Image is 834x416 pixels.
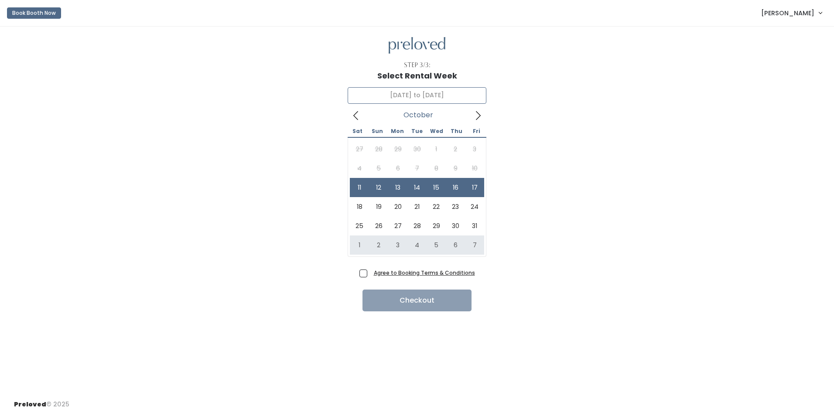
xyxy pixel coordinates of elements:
span: November 5, 2025 [427,235,446,255]
span: October 13, 2025 [388,178,407,197]
span: October 31, 2025 [465,216,484,235]
span: October 11, 2025 [350,178,369,197]
span: Tue [407,129,427,134]
span: October 12, 2025 [369,178,388,197]
button: Book Booth Now [7,7,61,19]
span: October 23, 2025 [446,197,465,216]
span: October 30, 2025 [446,216,465,235]
img: preloved logo [389,37,445,54]
span: Fri [467,129,486,134]
span: October 24, 2025 [465,197,484,216]
span: October 26, 2025 [369,216,388,235]
span: Sun [367,129,387,134]
span: October 28, 2025 [407,216,427,235]
span: October 25, 2025 [350,216,369,235]
h1: Select Rental Week [377,72,457,80]
span: [PERSON_NAME] [761,8,814,18]
span: October 21, 2025 [407,197,427,216]
span: November 1, 2025 [350,235,369,255]
span: October 16, 2025 [446,178,465,197]
span: October 27, 2025 [388,216,407,235]
div: © 2025 [14,393,69,409]
span: November 6, 2025 [446,235,465,255]
span: October 17, 2025 [465,178,484,197]
span: Wed [427,129,447,134]
span: Preloved [14,400,46,409]
span: October 15, 2025 [427,178,446,197]
span: October 18, 2025 [350,197,369,216]
span: November 3, 2025 [388,235,407,255]
input: Select week [348,87,486,104]
span: Sat [348,129,367,134]
a: [PERSON_NAME] [752,3,831,22]
a: Book Booth Now [7,3,61,23]
a: Agree to Booking Terms & Conditions [374,269,475,276]
span: November 2, 2025 [369,235,388,255]
span: October 29, 2025 [427,216,446,235]
span: November 4, 2025 [407,235,427,255]
button: Checkout [362,290,472,311]
span: November 7, 2025 [465,235,484,255]
div: Step 3/3: [404,61,431,70]
span: October 20, 2025 [388,197,407,216]
span: October [403,113,433,117]
span: October 19, 2025 [369,197,388,216]
span: October 14, 2025 [407,178,427,197]
span: Thu [447,129,466,134]
span: Mon [387,129,407,134]
span: October 22, 2025 [427,197,446,216]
